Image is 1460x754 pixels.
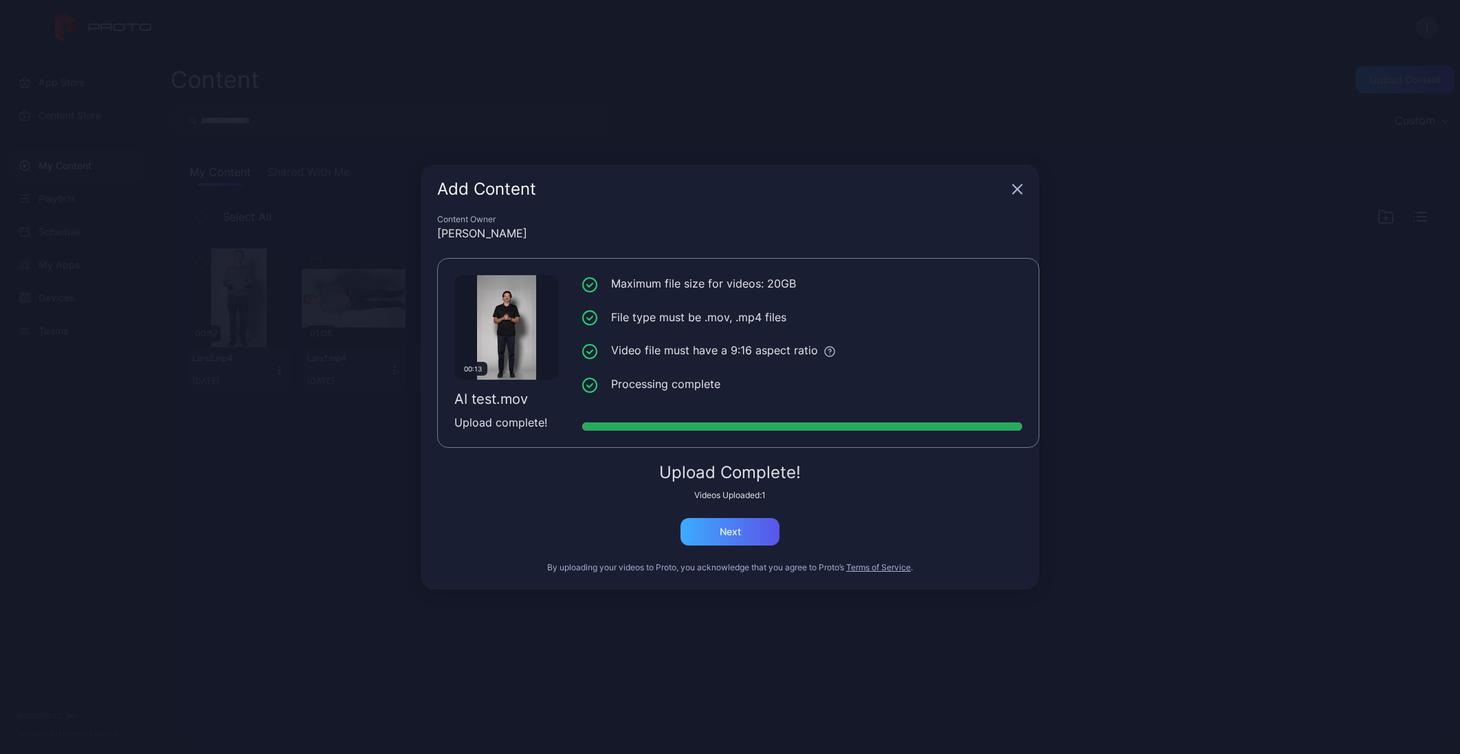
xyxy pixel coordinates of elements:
div: Content Owner [437,214,1023,225]
div: By uploading your videos to Proto, you acknowledge that you agree to Proto’s . [437,562,1023,573]
li: File type must be .mov, .mp4 files [582,309,1022,326]
div: Videos Uploaded: 1 [437,490,1023,501]
button: Next [681,518,779,546]
li: Video file must have a 9:16 aspect ratio [582,342,1022,359]
div: AI test.mov [454,391,559,407]
button: Terms of Service [846,562,911,573]
div: Upload Complete! [437,464,1023,481]
div: Upload complete! [454,414,559,431]
li: Processing complete [582,376,1022,393]
div: Next [720,526,741,537]
div: [PERSON_NAME] [437,225,1023,241]
div: 00:13 [458,362,487,376]
div: Add Content [437,181,1006,197]
li: Maximum file size for videos: 20GB [582,275,1022,292]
